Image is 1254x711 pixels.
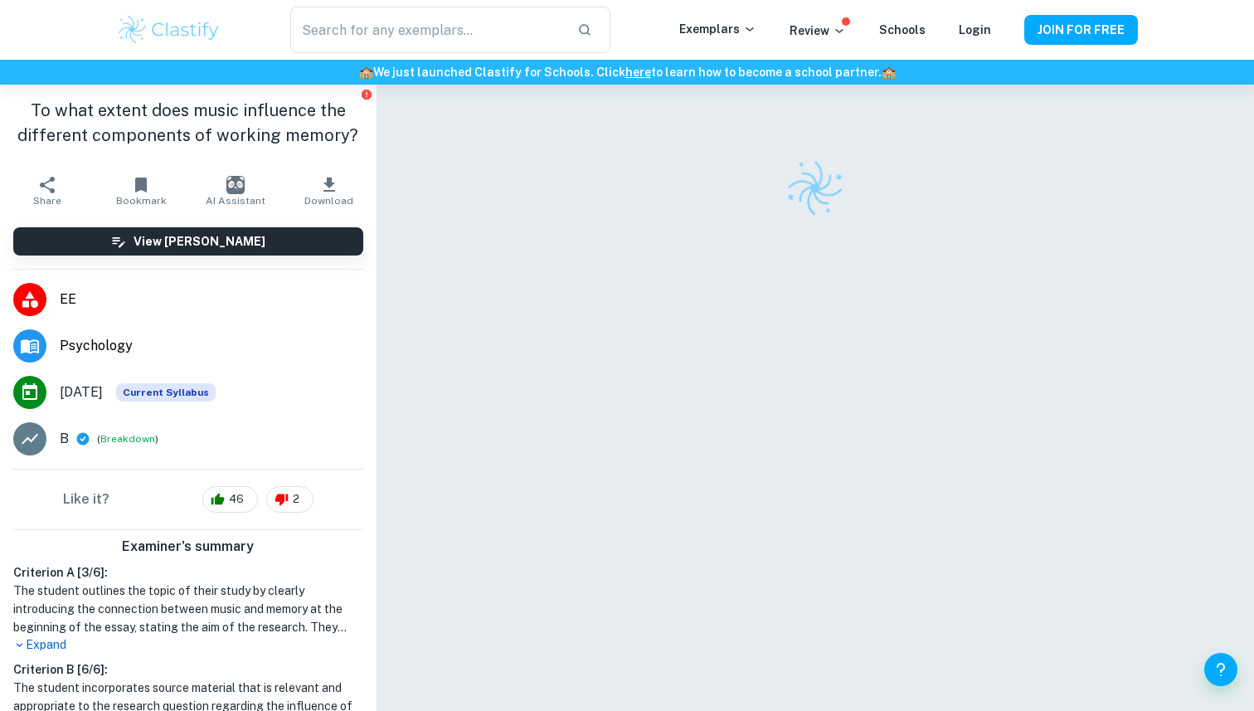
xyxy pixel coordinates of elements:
[7,537,370,557] h6: Examiner's summary
[116,13,221,46] img: Clastify logo
[13,563,363,582] h6: Criterion A [ 3 / 6 ]:
[959,23,991,37] a: Login
[202,486,258,513] div: 46
[226,176,245,194] img: AI Assistant
[220,491,253,508] span: 46
[94,168,187,214] button: Bookmark
[882,66,896,79] span: 🏫
[60,336,363,356] span: Psychology
[284,491,309,508] span: 2
[361,88,373,100] button: Report issue
[134,232,265,251] h6: View [PERSON_NAME]
[282,168,376,214] button: Download
[13,582,363,636] h1: The student outlines the topic of their study by clearly introducing the connection between music...
[1024,15,1138,45] button: JOIN FOR FREE
[188,168,282,214] button: AI Assistant
[13,98,363,148] h1: To what extent does music influence the different components of working memory?
[290,7,564,53] input: Search for any exemplars...
[97,431,158,447] span: ( )
[879,23,926,37] a: Schools
[33,195,61,207] span: Share
[1204,653,1237,686] button: Help and Feedback
[60,429,69,449] p: B
[63,489,109,509] h6: Like it?
[13,660,363,679] h6: Criterion B [ 6 / 6 ]:
[790,22,846,40] p: Review
[266,486,313,513] div: 2
[13,636,363,654] p: Expand
[60,382,103,402] span: [DATE]
[116,383,216,402] div: This exemplar is based on the current syllabus. Feel free to refer to it for inspiration/ideas wh...
[13,227,363,256] button: View [PERSON_NAME]
[359,66,373,79] span: 🏫
[779,152,852,225] img: Clastify logo
[100,431,155,446] button: Breakdown
[116,383,216,402] span: Current Syllabus
[679,20,756,38] p: Exemplars
[304,195,353,207] span: Download
[206,195,265,207] span: AI Assistant
[3,63,1251,81] h6: We just launched Clastify for Schools. Click to learn how to become a school partner.
[625,66,651,79] a: here
[116,195,167,207] span: Bookmark
[60,290,363,309] span: EE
